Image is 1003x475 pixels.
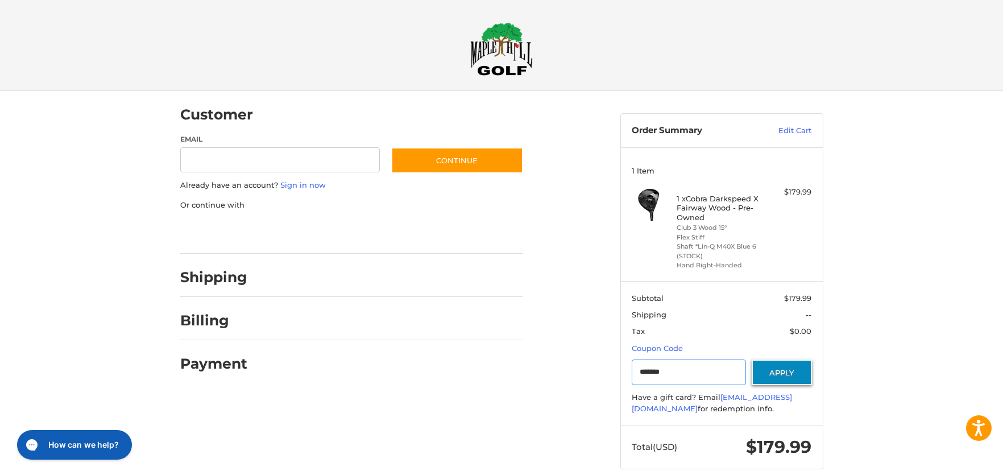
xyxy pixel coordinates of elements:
[273,222,358,242] iframe: PayPal-paylater
[677,233,764,242] li: Flex Stiff
[677,194,764,222] h4: 1 x Cobra Darkspeed X Fairway Wood - Pre-Owned
[806,310,811,319] span: --
[746,436,811,457] span: $179.99
[632,125,754,137] h3: Order Summary
[632,166,811,175] h3: 1 Item
[280,180,326,189] a: Sign in now
[677,261,764,270] li: Hand Right-Handed
[180,180,523,191] p: Already have an account?
[180,312,247,329] h2: Billing
[677,242,764,261] li: Shaft *Lin-Q M40X Blue 6 (STOCK)
[176,222,262,242] iframe: PayPal-paypal
[11,426,136,464] iframe: Gorgias live chat messenger
[391,147,523,174] button: Continue
[180,134,380,144] label: Email
[369,222,454,242] iframe: PayPal-venmo
[632,327,645,336] span: Tax
[632,393,792,413] a: [EMAIL_ADDRESS][DOMAIN_NAME]
[632,360,746,385] input: Gift Certificate or Coupon Code
[784,294,811,303] span: $179.99
[754,125,811,137] a: Edit Cart
[180,200,523,211] p: Or continue with
[752,360,812,385] button: Apply
[632,441,677,452] span: Total (USD)
[677,223,764,233] li: Club 3 Wood 15°
[470,22,533,76] img: Maple Hill Golf
[180,355,247,373] h2: Payment
[632,392,811,414] div: Have a gift card? Email for redemption info.
[632,294,664,303] span: Subtotal
[180,106,253,123] h2: Customer
[632,310,666,319] span: Shipping
[766,187,811,198] div: $179.99
[632,344,683,353] a: Coupon Code
[909,444,1003,475] iframe: Google Customer Reviews
[180,269,247,286] h2: Shipping
[790,327,811,336] span: $0.00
